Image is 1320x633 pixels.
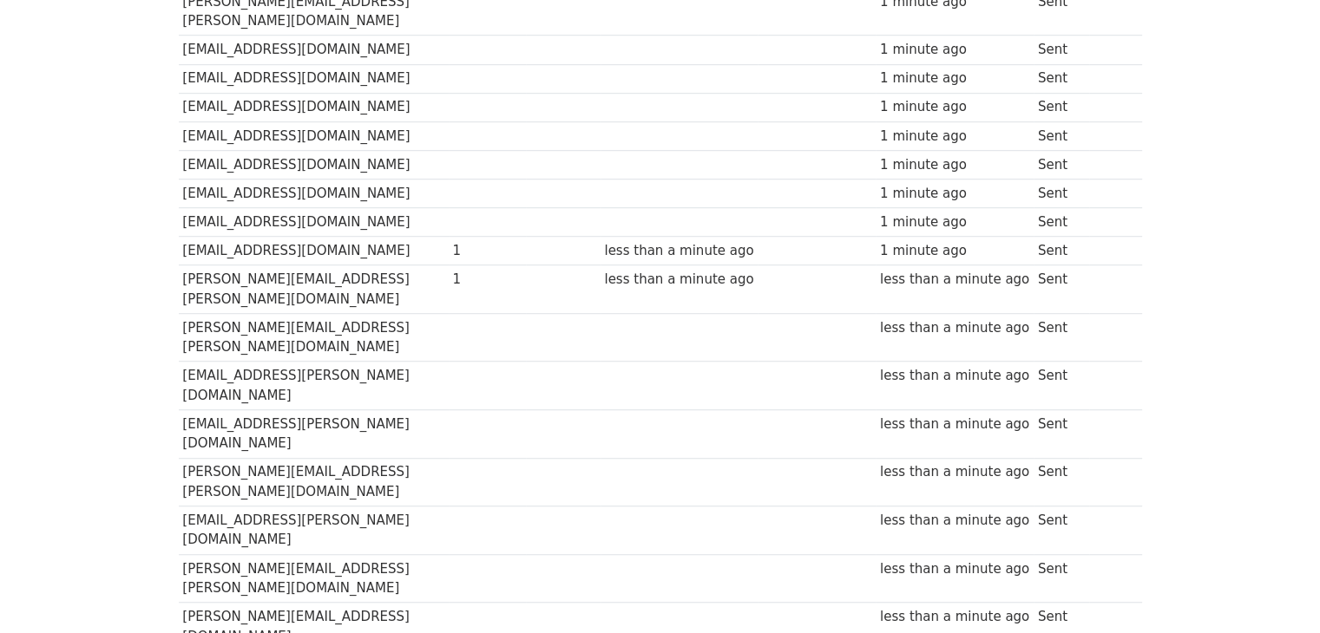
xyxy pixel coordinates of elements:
div: 1 minute ago [880,127,1029,147]
td: [EMAIL_ADDRESS][DOMAIN_NAME] [179,208,449,237]
div: less than a minute ago [880,366,1029,386]
div: 1 [452,241,522,261]
td: Sent [1034,313,1089,362]
div: less than a minute ago [880,270,1029,290]
iframe: Chat Widget [1233,550,1320,633]
td: [EMAIL_ADDRESS][DOMAIN_NAME] [179,121,449,150]
div: 1 minute ago [880,97,1029,117]
td: [EMAIL_ADDRESS][DOMAIN_NAME] [179,64,449,93]
td: Sent [1034,265,1089,314]
div: less than a minute ago [880,414,1029,434]
td: [EMAIL_ADDRESS][DOMAIN_NAME] [179,179,449,207]
td: [PERSON_NAME][EMAIL_ADDRESS][PERSON_NAME][DOMAIN_NAME] [179,458,449,506]
div: 1 minute ago [880,40,1029,60]
td: Sent [1034,554,1089,603]
td: Sent [1034,93,1089,121]
div: 1 minute ago [880,184,1029,204]
td: Sent [1034,237,1089,265]
div: 1 minute ago [880,212,1029,232]
div: less than a minute ago [604,270,753,290]
td: [EMAIL_ADDRESS][DOMAIN_NAME] [179,150,449,179]
td: [EMAIL_ADDRESS][PERSON_NAME][DOMAIN_NAME] [179,506,449,555]
td: Sent [1034,362,1089,410]
td: [EMAIL_ADDRESS][DOMAIN_NAME] [179,93,449,121]
td: [PERSON_NAME][EMAIL_ADDRESS][PERSON_NAME][DOMAIN_NAME] [179,554,449,603]
td: Sent [1034,506,1089,555]
td: [EMAIL_ADDRESS][DOMAIN_NAME] [179,36,449,64]
div: less than a minute ago [604,241,753,261]
td: Sent [1034,36,1089,64]
div: 1 minute ago [880,69,1029,88]
div: less than a minute ago [880,559,1029,579]
td: [PERSON_NAME][EMAIL_ADDRESS][PERSON_NAME][DOMAIN_NAME] [179,313,449,362]
div: 1 [452,270,522,290]
td: [EMAIL_ADDRESS][DOMAIN_NAME] [179,237,449,265]
td: Sent [1034,208,1089,237]
td: [EMAIL_ADDRESS][PERSON_NAME][DOMAIN_NAME] [179,362,449,410]
td: Sent [1034,410,1089,459]
div: 1 minute ago [880,155,1029,175]
td: [EMAIL_ADDRESS][PERSON_NAME][DOMAIN_NAME] [179,410,449,459]
td: Sent [1034,150,1089,179]
div: less than a minute ago [880,318,1029,338]
div: less than a minute ago [880,462,1029,482]
td: Sent [1034,64,1089,93]
td: [PERSON_NAME][EMAIL_ADDRESS][PERSON_NAME][DOMAIN_NAME] [179,265,449,314]
div: 1 minute ago [880,241,1029,261]
td: Sent [1034,121,1089,150]
div: less than a minute ago [880,511,1029,531]
td: Sent [1034,458,1089,506]
div: less than a minute ago [880,607,1029,627]
td: Sent [1034,179,1089,207]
